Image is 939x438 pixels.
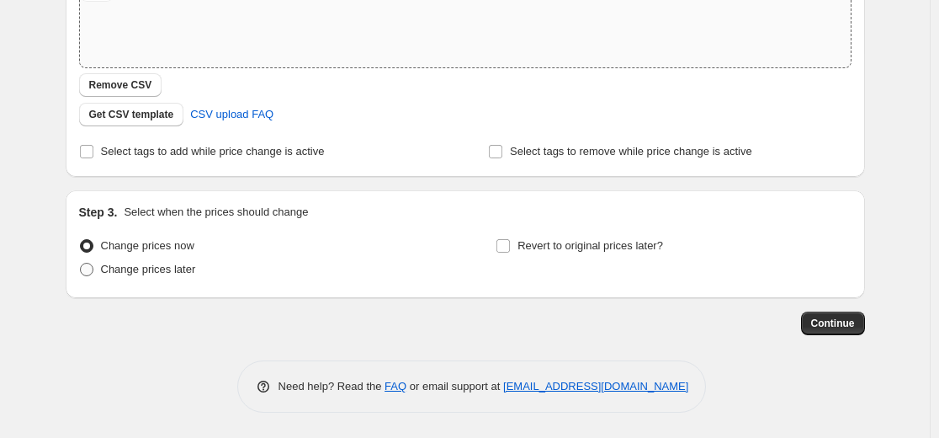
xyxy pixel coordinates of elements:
[811,317,855,330] span: Continue
[801,312,865,335] button: Continue
[101,145,325,158] span: Select tags to add while price change is active
[79,204,118,221] h2: Step 3.
[101,263,196,275] span: Change prices later
[510,145,752,158] span: Select tags to remove while price change is active
[79,73,162,97] button: Remove CSV
[406,380,503,393] span: or email support at
[89,78,152,92] span: Remove CSV
[279,380,385,393] span: Need help? Read the
[385,380,406,393] a: FAQ
[180,101,284,128] a: CSV upload FAQ
[190,106,273,123] span: CSV upload FAQ
[503,380,688,393] a: [EMAIL_ADDRESS][DOMAIN_NAME]
[89,108,174,121] span: Get CSV template
[79,103,184,126] button: Get CSV template
[517,239,663,252] span: Revert to original prices later?
[124,204,308,221] p: Select when the prices should change
[101,239,194,252] span: Change prices now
